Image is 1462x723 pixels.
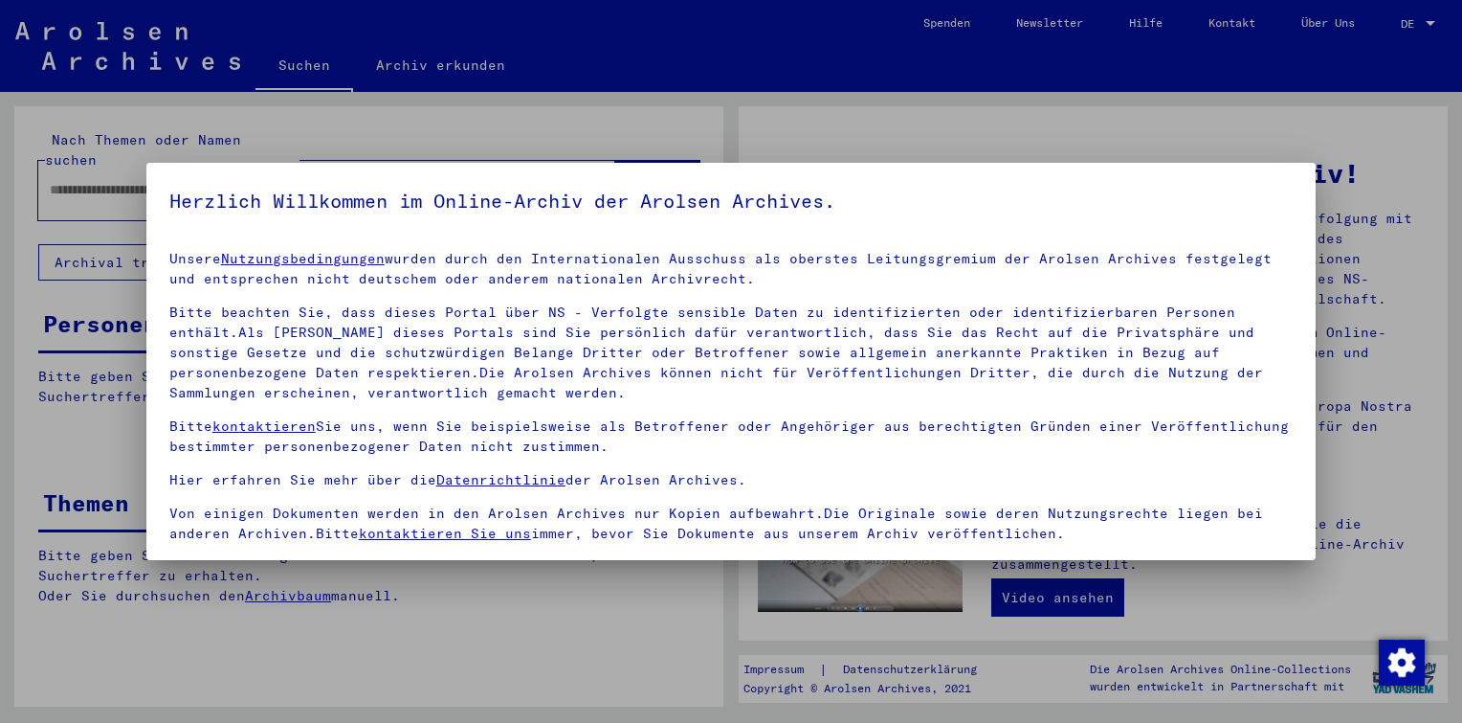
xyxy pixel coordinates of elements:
span: Einverständniserklärung: Hiermit erkläre ich mich damit einverstanden, dass ich sensible personen... [192,557,1293,649]
a: kontaktieren [212,418,316,435]
p: Hier erfahren Sie mehr über die der Arolsen Archives. [169,470,1293,490]
a: Datenrichtlinie [436,471,565,488]
p: Unsere wurden durch den Internationalen Ausschuss als oberstes Leitungsgremium der Arolsen Archiv... [169,249,1293,289]
a: Nutzungsbedingungen [221,250,385,267]
h5: Herzlich Willkommen im Online-Archiv der Arolsen Archives. [169,186,1293,216]
img: Zustimmung ändern [1379,640,1425,686]
p: Bitte Sie uns, wenn Sie beispielsweise als Betroffener oder Angehöriger aus berechtigten Gründen ... [169,417,1293,457]
p: Bitte beachten Sie, dass dieses Portal über NS - Verfolgte sensible Daten zu identifizierten oder... [169,303,1293,403]
div: Zustimmung ändern [1378,639,1424,685]
p: Von einigen Dokumenten werden in den Arolsen Archives nur Kopien aufbewahrt.Die Originale sowie d... [169,504,1293,544]
a: kontaktieren Sie uns [359,525,531,542]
